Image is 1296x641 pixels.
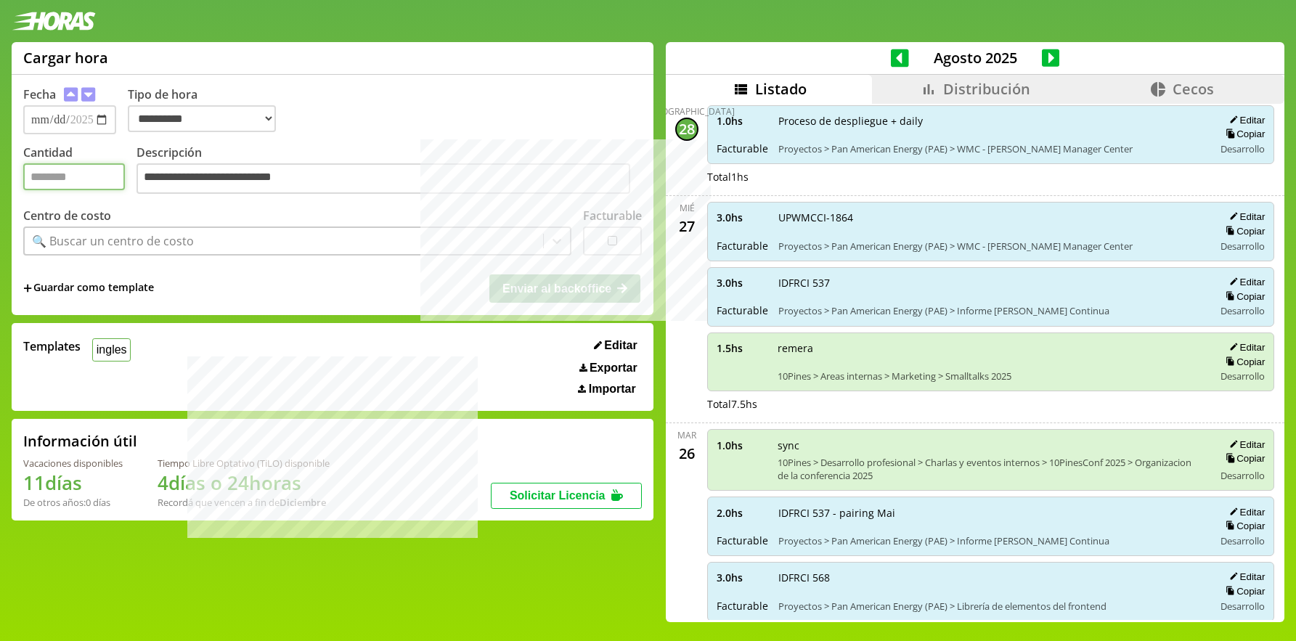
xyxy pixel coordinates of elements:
[23,280,154,296] span: +Guardar como template
[778,456,1204,482] span: 10Pines > Desarrollo profesional > Charlas y eventos internos > 10PinesConf 2025 > Organizacion d...
[1225,276,1265,288] button: Editar
[666,104,1284,620] div: scrollable content
[23,457,123,470] div: Vacaciones disponibles
[778,506,1204,520] span: IDFRCI 537 - pairing Mai
[707,397,1274,411] div: Total 7.5 hs
[575,361,642,375] button: Exportar
[23,48,108,68] h1: Cargar hora
[717,142,768,155] span: Facturable
[128,86,288,134] label: Tipo de hora
[1220,370,1265,383] span: Desarrollo
[590,338,642,353] button: Editar
[23,496,123,509] div: De otros años: 0 días
[680,202,695,214] div: mié
[1220,304,1265,317] span: Desarrollo
[717,506,768,520] span: 2.0 hs
[12,12,96,30] img: logotipo
[717,571,768,584] span: 3.0 hs
[1225,506,1265,518] button: Editar
[1221,585,1265,597] button: Copiar
[1220,142,1265,155] span: Desarrollo
[1221,128,1265,140] button: Copiar
[778,341,1204,355] span: remera
[590,362,637,375] span: Exportar
[92,338,131,361] button: ingles
[778,600,1204,613] span: Proyectos > Pan American Energy (PAE) > Librería de elementos del frontend
[778,304,1204,317] span: Proyectos > Pan American Energy (PAE) > Informe [PERSON_NAME] Continua
[707,170,1274,184] div: Total 1 hs
[128,105,276,132] select: Tipo de hora
[1225,341,1265,354] button: Editar
[32,233,194,249] div: 🔍 Buscar un centro de costo
[158,457,330,470] div: Tiempo Libre Optativo (TiLO) disponible
[1221,520,1265,532] button: Copiar
[1220,469,1265,482] span: Desarrollo
[158,496,330,509] div: Recordá que vencen a fin de
[1221,290,1265,303] button: Copiar
[778,438,1204,452] span: sync
[280,496,326,509] b: Diciembre
[717,438,767,452] span: 1.0 hs
[1173,79,1214,99] span: Cecos
[755,79,807,99] span: Listado
[639,105,735,118] div: [DEMOGRAPHIC_DATA]
[1225,571,1265,583] button: Editar
[1220,600,1265,613] span: Desarrollo
[23,280,32,296] span: +
[604,339,637,352] span: Editar
[589,383,636,396] span: Importar
[778,211,1204,224] span: UPWMCCI-1864
[23,144,136,197] label: Cantidad
[583,208,642,224] label: Facturable
[1221,225,1265,237] button: Copiar
[717,303,768,317] span: Facturable
[23,163,125,190] input: Cantidad
[1220,534,1265,547] span: Desarrollo
[717,239,768,253] span: Facturable
[23,470,123,496] h1: 11 días
[510,489,606,502] span: Solicitar Licencia
[778,114,1204,128] span: Proceso de despliegue + daily
[23,86,56,102] label: Fecha
[675,214,698,237] div: 27
[778,534,1204,547] span: Proyectos > Pan American Energy (PAE) > Informe [PERSON_NAME] Continua
[136,144,642,197] label: Descripción
[677,429,696,441] div: mar
[1220,240,1265,253] span: Desarrollo
[675,118,698,141] div: 28
[717,276,768,290] span: 3.0 hs
[1225,114,1265,126] button: Editar
[717,114,768,128] span: 1.0 hs
[23,208,111,224] label: Centro de costo
[717,211,768,224] span: 3.0 hs
[778,142,1204,155] span: Proyectos > Pan American Energy (PAE) > WMC - [PERSON_NAME] Manager Center
[778,370,1204,383] span: 10Pines > Areas internas > Marketing > Smalltalks 2025
[158,470,330,496] h1: 4 días o 24 horas
[717,534,768,547] span: Facturable
[943,79,1030,99] span: Distribución
[675,441,698,465] div: 26
[491,483,642,509] button: Solicitar Licencia
[1221,356,1265,368] button: Copiar
[778,240,1204,253] span: Proyectos > Pan American Energy (PAE) > WMC - [PERSON_NAME] Manager Center
[778,276,1204,290] span: IDFRCI 537
[778,571,1204,584] span: IDFRCI 568
[23,338,81,354] span: Templates
[909,48,1042,68] span: Agosto 2025
[23,431,137,451] h2: Información útil
[717,599,768,613] span: Facturable
[1225,438,1265,451] button: Editar
[1221,452,1265,465] button: Copiar
[1225,211,1265,223] button: Editar
[136,163,630,194] textarea: Descripción
[717,341,767,355] span: 1.5 hs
